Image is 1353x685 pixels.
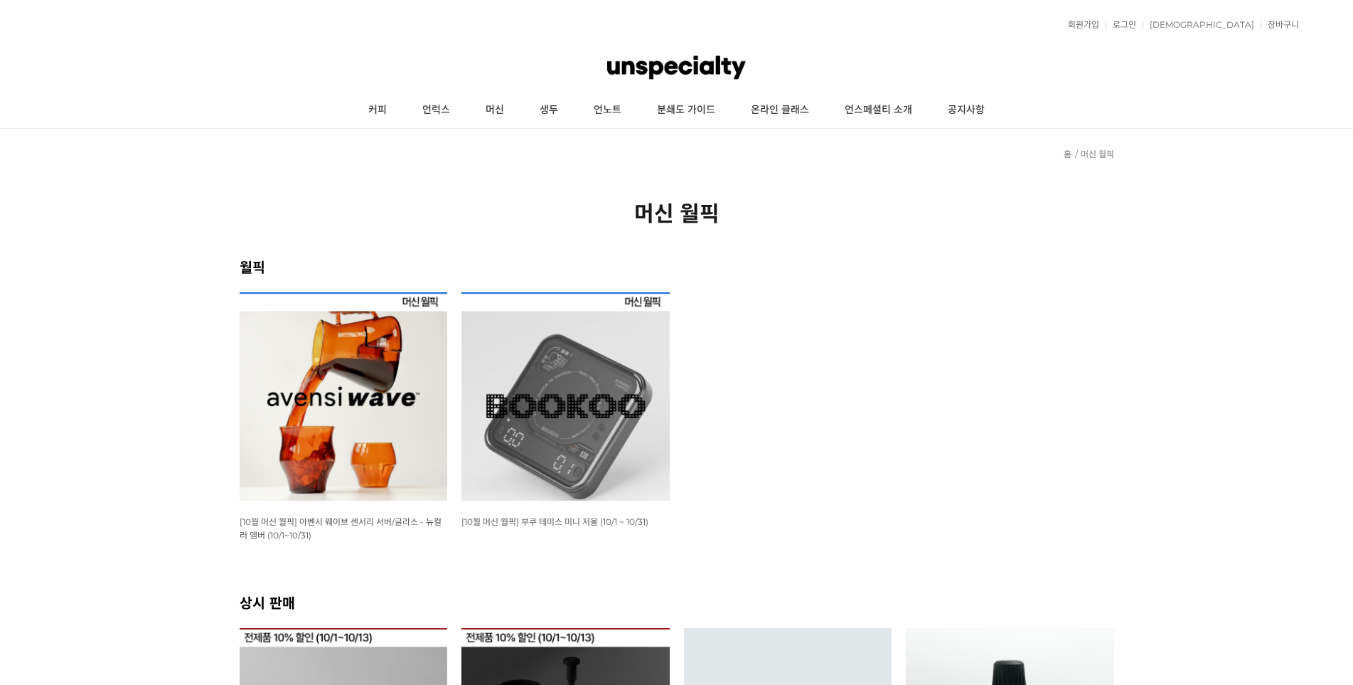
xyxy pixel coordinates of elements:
a: 분쇄도 가이드 [639,92,733,128]
a: 장바구니 [1261,21,1299,29]
a: 머신 월픽 [1081,149,1114,159]
a: [DEMOGRAPHIC_DATA] [1143,21,1254,29]
a: [10월 머신 월픽] 아벤시 웨이브 센서리 서버/글라스 - 뉴컬러 앰버 (10/1~10/31) [240,516,442,541]
span: [10월 머신 월픽] 아벤시 웨이브 센서리 서버/글라스 - 뉴컬러 앰버 (10/1~10/31) [240,516,442,541]
h2: 월픽 [240,256,1114,277]
a: 언럭스 [405,92,468,128]
a: 온라인 클래스 [733,92,827,128]
img: 언스페셜티 몰 [607,46,745,89]
a: [10월 머신 월픽] 부쿠 테미스 미니 저울 (10/1 ~ 10/31) [461,516,648,527]
a: 회원가입 [1061,21,1099,29]
span: [10월 머신 월픽] 부쿠 테미스 미니 저울 (10/1 ~ 10/31) [461,516,648,527]
h2: 머신 월픽 [240,196,1114,228]
a: 공지사항 [930,92,1002,128]
h2: 상시 판매 [240,592,1114,612]
a: 언스페셜티 소개 [827,92,930,128]
a: 로그인 [1106,21,1136,29]
a: 머신 [468,92,522,128]
a: 생두 [522,92,576,128]
a: 커피 [351,92,405,128]
a: 홈 [1064,149,1071,159]
img: [10월 머신 월픽] 부쿠 테미스 미니 저울 (10/1 ~ 10/31) [461,292,670,501]
img: [10월 머신 월픽] 아벤시 웨이브 센서리 서버/글라스 - 뉴컬러 앰버 (10/1~10/31) [240,292,448,501]
a: 언노트 [576,92,639,128]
